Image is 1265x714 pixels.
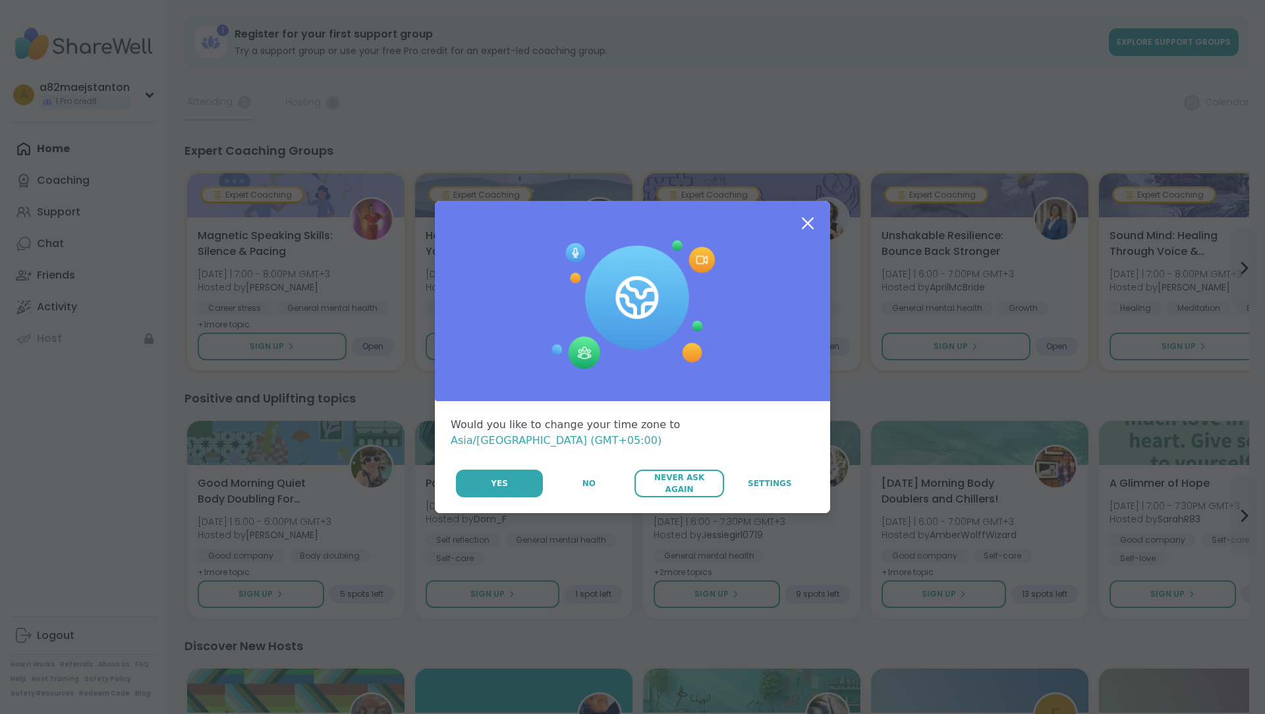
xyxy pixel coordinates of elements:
span: No [582,478,596,489]
a: Settings [725,470,814,497]
span: Yes [491,478,508,489]
button: Never Ask Again [634,470,723,497]
span: Never Ask Again [641,472,717,495]
span: Settings [748,478,792,489]
div: Would you like to change your time zone to [451,417,814,449]
button: No [544,470,633,497]
button: Yes [456,470,543,497]
img: Session Experience [550,240,715,370]
span: Asia/[GEOGRAPHIC_DATA] (GMT+05:00) [451,434,661,447]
